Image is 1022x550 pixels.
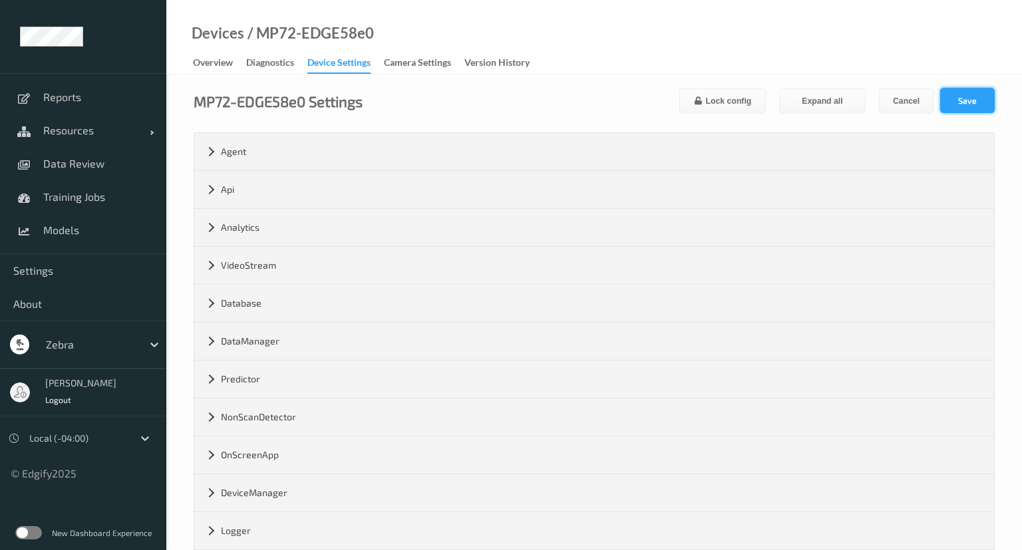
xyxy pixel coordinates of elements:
a: Device Settings [307,54,384,74]
div: Diagnostics [246,56,294,72]
a: Version History [464,54,543,72]
div: Api [194,171,994,208]
div: MP72-EDGE58e0 Settings [194,94,363,108]
div: OnScreenApp [194,436,994,474]
div: / MP72-EDGE58e0 [244,27,374,40]
div: DataManager [194,323,994,360]
div: Overview [193,56,233,72]
div: Analytics [194,209,994,246]
a: Devices [192,27,244,40]
button: Lock config [679,88,766,114]
div: NonScanDetector [194,398,994,436]
div: Logger [194,512,994,549]
a: Overview [193,54,246,72]
a: Diagnostics [246,54,307,72]
div: Database [194,285,994,322]
div: Agent [194,133,994,170]
a: Camera Settings [384,54,464,72]
button: Save [940,88,995,113]
div: Predictor [194,360,994,398]
div: DeviceManager [194,474,994,511]
button: Cancel [879,88,934,114]
div: Camera Settings [384,56,451,72]
div: Device Settings [307,56,371,74]
button: Expand all [779,88,866,114]
div: Version History [464,56,530,72]
div: VideoStream [194,247,994,284]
